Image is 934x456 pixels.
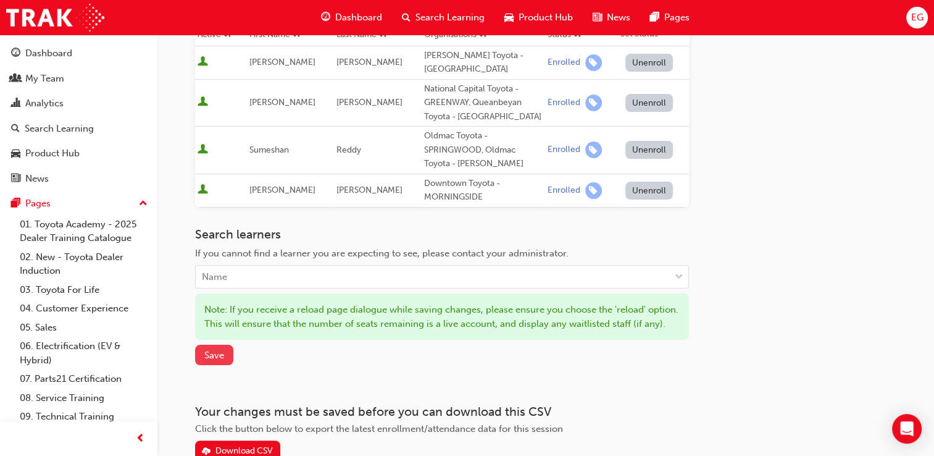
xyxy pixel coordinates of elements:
[15,369,152,389] a: 07. Parts21 Certification
[204,350,224,361] span: Save
[5,192,152,215] button: Pages
[336,57,402,67] span: [PERSON_NAME]
[911,11,923,25] span: EG
[25,146,80,161] div: Product Hub
[195,248,569,259] span: If you cannot find a learner you are expecting to see, please contact your administrator.
[585,141,602,158] span: learningRecordVerb_ENROLL-icon
[15,337,152,369] a: 06. Electrification (EV & Hybrid)
[195,293,689,340] div: Note: If you receive a reload page dialogue while saving changes, please ensure you choose the 'r...
[494,5,583,30] a: car-iconProduct Hub
[424,82,543,124] div: National Capital Toyota - GREENWAY, Queanbeyan Toyota - [GEOGRAPHIC_DATA]
[5,167,152,190] a: News
[585,182,602,199] span: learningRecordVerb_ENROLL-icon
[5,92,152,115] a: Analytics
[593,10,602,25] span: news-icon
[335,11,382,25] span: Dashboard
[249,185,315,195] span: [PERSON_NAME]
[583,5,640,30] a: news-iconNews
[11,148,20,159] span: car-icon
[11,124,20,135] span: search-icon
[15,389,152,408] a: 08. Service Training
[25,72,64,86] div: My Team
[198,96,208,109] span: User is active
[415,11,485,25] span: Search Learning
[11,48,20,59] span: guage-icon
[519,11,573,25] span: Product Hub
[585,95,602,111] span: learningRecordVerb_ENROLL-icon
[336,185,402,195] span: [PERSON_NAME]
[892,414,922,444] div: Open Intercom Messenger
[640,5,699,30] a: pages-iconPages
[548,185,580,196] div: Enrolled
[11,98,20,109] span: chart-icon
[548,97,580,109] div: Enrolled
[15,281,152,300] a: 03. Toyota For Life
[607,11,630,25] span: News
[195,405,689,419] h3: Your changes must be saved before you can download this CSV
[424,129,543,171] div: Oldmac Toyota - SPRINGWOOD, Oldmac Toyota - [PERSON_NAME]
[198,184,208,196] span: User is active
[25,46,72,61] div: Dashboard
[675,269,683,285] span: down-icon
[336,145,361,155] span: Reddy
[402,10,411,25] span: search-icon
[6,4,104,32] img: Trak
[906,7,928,28] button: EG
[424,177,543,205] div: Downtown Toyota - MORNINGSIDE
[249,97,315,108] span: [PERSON_NAME]
[25,172,49,186] div: News
[15,299,152,318] a: 04. Customer Experience
[195,345,233,365] button: Save
[311,5,392,30] a: guage-iconDashboard
[424,49,543,77] div: [PERSON_NAME] Toyota - [GEOGRAPHIC_DATA]
[202,270,227,284] div: Name
[198,144,208,156] span: User is active
[15,248,152,281] a: 02. New - Toyota Dealer Induction
[11,174,20,185] span: news-icon
[5,67,152,90] a: My Team
[650,10,659,25] span: pages-icon
[504,10,514,25] span: car-icon
[15,215,152,248] a: 01. Toyota Academy - 2025 Dealer Training Catalogue
[625,141,673,159] button: Unenroll
[625,94,673,112] button: Unenroll
[664,11,690,25] span: Pages
[195,423,563,434] span: Click the button below to export the latest enrollment/attendance data for this session
[5,117,152,140] a: Search Learning
[25,196,51,211] div: Pages
[25,122,94,136] div: Search Learning
[215,445,273,456] div: Download CSV
[5,142,152,165] a: Product Hub
[139,196,148,212] span: up-icon
[336,97,402,108] span: [PERSON_NAME]
[11,74,20,85] span: people-icon
[392,5,494,30] a: search-iconSearch Learning
[25,96,64,111] div: Analytics
[249,57,315,67] span: [PERSON_NAME]
[15,407,152,426] a: 09. Technical Training
[15,318,152,337] a: 05. Sales
[548,57,580,69] div: Enrolled
[249,145,289,155] span: Sumeshan
[136,431,145,447] span: prev-icon
[625,54,673,72] button: Unenroll
[548,144,580,156] div: Enrolled
[5,42,152,65] a: Dashboard
[625,182,673,200] button: Unenroll
[321,10,330,25] span: guage-icon
[11,198,20,209] span: pages-icon
[195,227,689,242] h3: Search learners
[5,40,152,192] button: DashboardMy TeamAnalyticsSearch LearningProduct HubNews
[585,54,602,71] span: learningRecordVerb_ENROLL-icon
[198,56,208,69] span: User is active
